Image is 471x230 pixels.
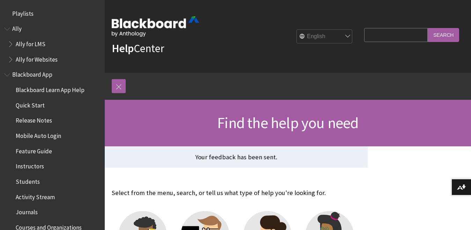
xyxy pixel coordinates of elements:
[12,8,34,17] span: Playlists
[297,30,353,44] select: Site Language Selector
[16,54,58,63] span: Ally for Websites
[112,41,134,55] strong: Help
[105,146,368,168] div: Status message
[112,41,164,55] a: HelpCenter
[16,84,84,93] span: Blackboard Learn App Help
[16,115,52,124] span: Release Notes
[16,191,55,201] span: Activity Stream
[217,113,358,132] span: Find the help you need
[16,130,61,139] span: Mobile Auto Login
[428,28,459,42] input: Search
[12,69,52,78] span: Blackboard App
[4,8,101,20] nav: Book outline for Playlists
[4,23,101,65] nav: Book outline for Anthology Ally Help
[16,99,45,109] span: Quick Start
[16,38,45,48] span: Ally for LMS
[16,145,52,155] span: Feature Guide
[112,16,199,37] img: Blackboard by Anthology
[16,207,38,216] span: Journals
[16,176,40,185] span: Students
[16,161,44,170] span: Instructors
[12,23,22,33] span: Ally
[112,188,361,197] p: Select from the menu, search, or tell us what type of help you're looking for.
